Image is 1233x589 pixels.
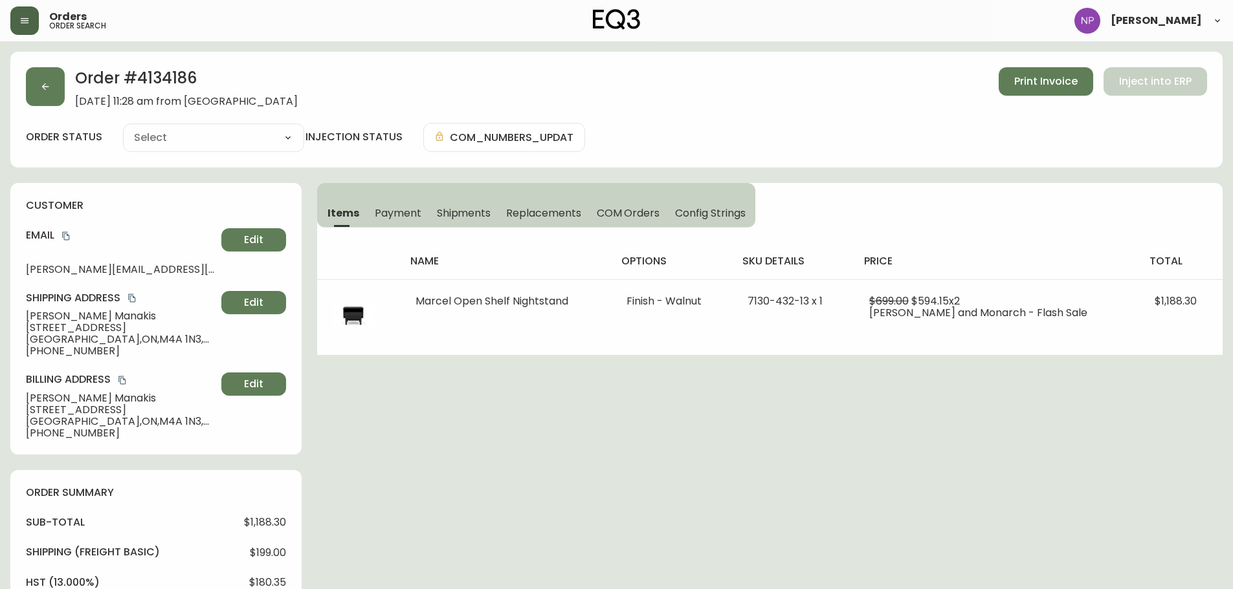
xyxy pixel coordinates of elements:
label: order status [26,130,102,144]
h4: total [1150,254,1212,268]
span: [PERSON_NAME] [1111,16,1202,26]
span: $699.00 [869,294,909,308]
h4: Shipping ( Freight Basic ) [26,545,160,559]
span: Payment [375,206,421,220]
span: Items [328,206,359,220]
span: [DATE] 11:28 am from [GEOGRAPHIC_DATA] [75,96,298,107]
h4: sku details [742,254,843,268]
img: 7130-432-MC-400-1-cljg8ajzm00rd0186yyxy390b.jpg [333,295,374,337]
span: Orders [49,12,87,22]
span: 7130-432-13 x 1 [748,294,823,308]
h4: injection status [305,130,403,144]
span: [PERSON_NAME] and Monarch - Flash Sale [869,305,1087,320]
h4: Billing Address [26,372,216,387]
span: [STREET_ADDRESS] [26,322,216,334]
h4: sub-total [26,515,85,530]
h4: order summary [26,486,286,500]
span: $1,188.30 [244,517,286,528]
span: $1,188.30 [1155,294,1197,308]
span: [STREET_ADDRESS] [26,404,216,416]
img: 50f1e64a3f95c89b5c5247455825f96f [1074,8,1100,34]
h4: Email [26,228,216,242]
img: logo [593,9,641,30]
span: $199.00 [250,547,286,559]
span: $180.35 [249,577,286,588]
h4: price [864,254,1129,268]
span: Edit [244,295,263,310]
span: Edit [244,377,263,391]
button: copy [60,230,72,242]
button: Print Invoice [999,67,1093,96]
button: Edit [221,372,286,396]
h4: options [621,254,722,268]
button: Edit [221,291,286,314]
span: [PHONE_NUMBER] [26,427,216,439]
span: Print Invoice [1014,74,1078,89]
span: Shipments [437,206,491,220]
span: COM Orders [597,206,660,220]
span: Config Strings [675,206,745,220]
button: copy [126,292,139,305]
span: Marcel Open Shelf Nightstand [416,294,568,308]
span: [GEOGRAPHIC_DATA] , ON , M4A 1N3 , CA [26,334,216,345]
h5: order search [49,22,106,30]
span: [PHONE_NUMBER] [26,345,216,357]
h4: customer [26,198,286,213]
h4: name [410,254,600,268]
span: Edit [244,233,263,247]
span: Replacements [506,206,581,220]
span: [PERSON_NAME][EMAIL_ADDRESS][DOMAIN_NAME] [26,264,216,275]
button: Edit [221,228,286,252]
button: copy [116,374,129,387]
span: [GEOGRAPHIC_DATA] , ON , M4A 1N3 , CA [26,416,216,427]
span: [PERSON_NAME] Manakis [26,310,216,322]
h4: Shipping Address [26,291,216,305]
li: Finish - Walnut [627,295,717,307]
h2: Order # 4134186 [75,67,298,96]
span: $594.15 x 2 [911,294,960,308]
span: [PERSON_NAME] Manakis [26,392,216,404]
